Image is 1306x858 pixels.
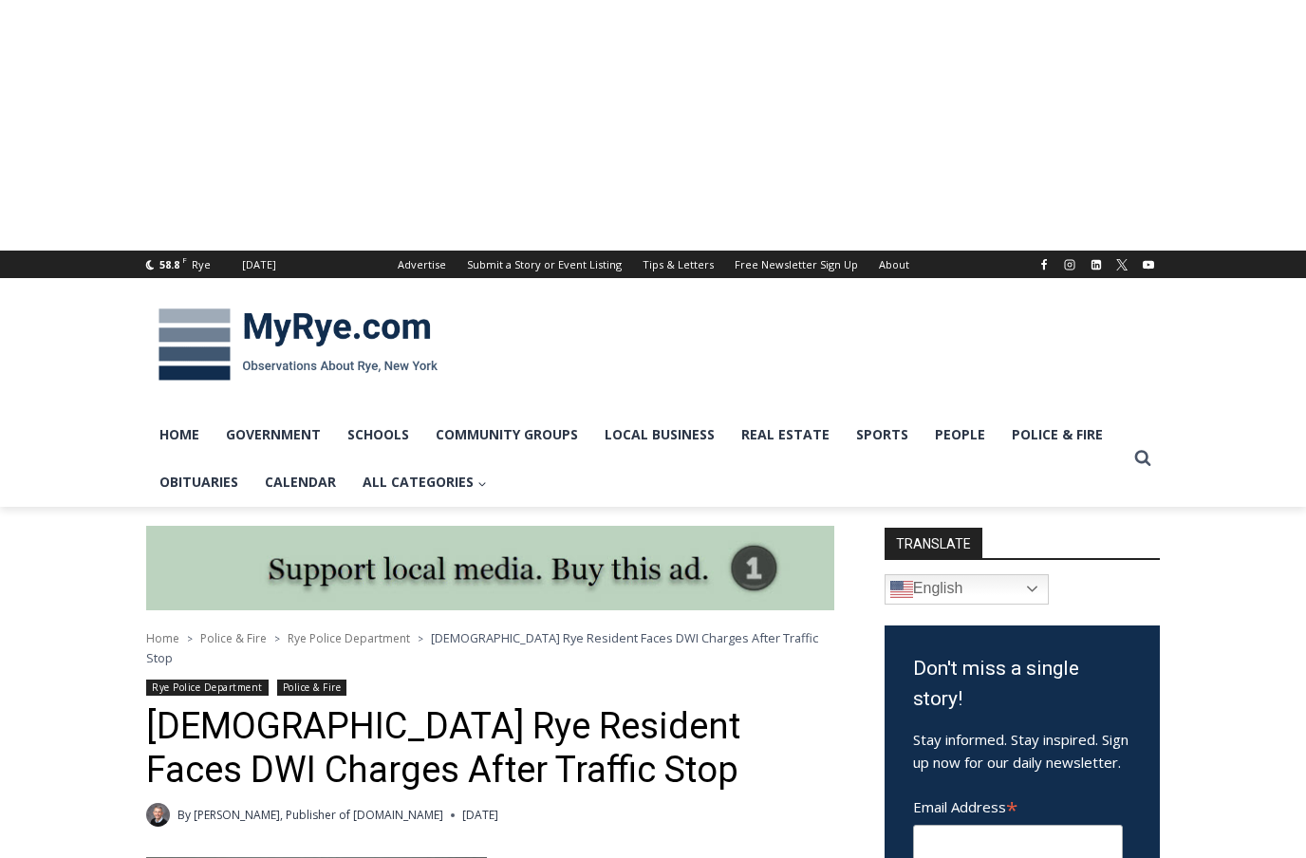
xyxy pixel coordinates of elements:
div: [DATE] [242,256,276,273]
label: Email Address [913,788,1123,822]
span: By [177,806,191,824]
a: Instagram [1058,253,1081,276]
img: en [890,578,913,601]
a: Government [213,411,334,458]
a: People [922,411,998,458]
a: Rye Police Department [146,680,269,696]
div: Rye [192,256,211,273]
a: Police & Fire [277,680,347,696]
a: Submit a Story or Event Listing [457,251,632,278]
img: MyRye.com [146,295,450,394]
strong: TRANSLATE [885,528,982,558]
a: Real Estate [728,411,843,458]
a: Advertise [387,251,457,278]
a: Linkedin [1085,253,1108,276]
nav: Primary Navigation [146,411,1126,507]
span: F [182,254,187,265]
a: Sports [843,411,922,458]
a: Rye Police Department [288,630,410,646]
span: > [187,632,193,645]
img: support local media, buy this ad [146,526,834,611]
a: Police & Fire [998,411,1116,458]
a: X [1110,253,1133,276]
a: All Categories [349,458,500,506]
a: Facebook [1033,253,1055,276]
a: Home [146,630,179,646]
a: Community Groups [422,411,591,458]
a: Home [146,411,213,458]
p: Stay informed. Stay inspired. Sign up now for our daily newsletter. [913,728,1131,774]
nav: Secondary Navigation [387,251,920,278]
a: Author image [146,803,170,827]
h3: Don't miss a single story! [913,654,1131,714]
button: View Search Form [1126,441,1160,476]
a: [PERSON_NAME], Publisher of [DOMAIN_NAME] [194,807,443,823]
span: All Categories [363,472,487,493]
span: > [418,632,423,645]
a: Police & Fire [200,630,267,646]
a: Free Newsletter Sign Up [724,251,868,278]
span: > [274,632,280,645]
a: Schools [334,411,422,458]
span: 58.8 [159,257,179,271]
a: About [868,251,920,278]
a: English [885,574,1049,605]
a: Local Business [591,411,728,458]
time: [DATE] [462,806,498,824]
span: [DEMOGRAPHIC_DATA] Rye Resident Faces DWI Charges After Traffic Stop [146,629,818,665]
a: Calendar [252,458,349,506]
h1: [DEMOGRAPHIC_DATA] Rye Resident Faces DWI Charges After Traffic Stop [146,705,834,792]
nav: Breadcrumbs [146,628,834,667]
a: Tips & Letters [632,251,724,278]
a: Obituaries [146,458,252,506]
a: YouTube [1137,253,1160,276]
